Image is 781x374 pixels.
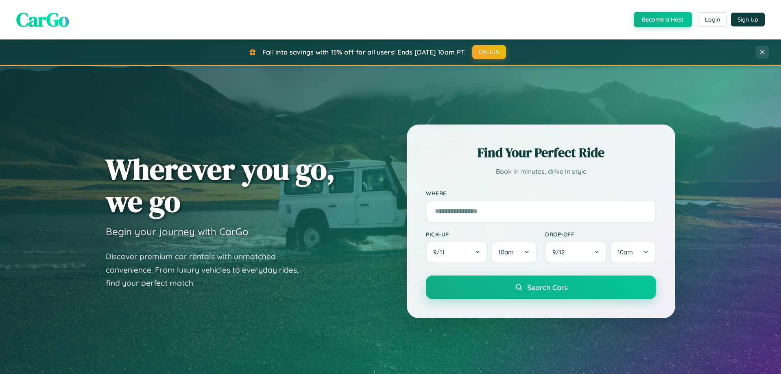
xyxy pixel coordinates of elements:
[545,231,656,238] label: Drop-off
[617,248,633,256] span: 10am
[426,276,656,299] button: Search Cars
[106,225,249,238] h3: Begin your journey with CarGo
[545,241,607,263] button: 9/12
[106,153,335,217] h1: Wherever you go, we go
[426,231,537,238] label: Pick-up
[498,248,514,256] span: 10am
[426,241,488,263] button: 9/11
[16,6,69,33] span: CarGo
[426,166,656,177] p: Book in minutes, drive in style
[433,248,449,256] span: 9 / 11
[552,248,569,256] span: 9 / 12
[634,12,692,27] button: Become a Host
[426,190,656,197] label: Where
[426,144,656,162] h2: Find Your Perfect Ride
[610,241,656,263] button: 10am
[106,250,309,290] p: Discover premium car rentals with unmatched convenience. From luxury vehicles to everyday rides, ...
[472,45,506,59] button: FALL15
[527,283,567,292] span: Search Cars
[731,13,765,26] button: Sign Up
[698,12,727,27] button: Login
[491,241,537,263] button: 10am
[262,48,466,56] span: Fall into savings with 15% off for all users! Ends [DATE] 10am PT.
